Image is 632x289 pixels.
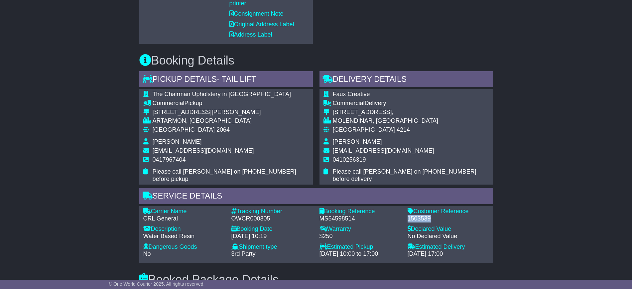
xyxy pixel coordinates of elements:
[319,250,401,258] div: [DATE] 10:00 to 17:00
[408,250,489,258] div: [DATE] 17:00
[229,21,294,28] a: Original Address Label
[139,71,313,89] div: Pickup Details
[408,225,489,233] div: Declared Value
[333,126,395,133] span: [GEOGRAPHIC_DATA]
[143,225,225,233] div: Description
[153,91,291,97] span: The Chairman Upholstery in [GEOGRAPHIC_DATA]
[143,208,225,215] div: Carrier Name
[153,138,202,145] span: [PERSON_NAME]
[333,109,489,116] div: [STREET_ADDRESS],
[408,243,489,251] div: Estimated Delivery
[319,233,401,240] div: $250
[333,168,476,182] span: Please call [PERSON_NAME] on [PHONE_NUMBER] before delivery
[231,243,313,251] div: Shipment type
[143,233,225,240] div: Water Based Resin
[153,109,309,116] div: [STREET_ADDRESS][PERSON_NAME]
[231,215,313,222] div: OWCR000305
[153,168,296,182] span: Please call [PERSON_NAME] on [PHONE_NUMBER] before pickup
[333,100,365,106] span: Commercial
[153,126,215,133] span: [GEOGRAPHIC_DATA]
[217,74,256,83] span: - Tail Lift
[153,147,254,154] span: [EMAIL_ADDRESS][DOMAIN_NAME]
[153,156,186,163] span: 0417967404
[229,10,284,17] a: Consignment Note
[397,126,410,133] span: 4214
[333,156,366,163] span: 0410256319
[319,243,401,251] div: Estimated Pickup
[216,126,230,133] span: 2064
[408,215,489,222] div: 1503539
[333,117,489,125] div: MOLENDINAR, [GEOGRAPHIC_DATA]
[143,250,151,257] span: No
[333,147,434,154] span: [EMAIL_ADDRESS][DOMAIN_NAME]
[319,225,401,233] div: Warranty
[139,188,493,206] div: Service Details
[153,117,309,125] div: ARTARMON, [GEOGRAPHIC_DATA]
[143,215,225,222] div: CRL General
[231,225,313,233] div: Booking Date
[153,100,309,107] div: Pickup
[109,281,205,287] span: © One World Courier 2025. All rights reserved.
[333,138,382,145] span: [PERSON_NAME]
[153,100,185,106] span: Commercial
[139,54,493,67] h3: Booking Details
[231,250,256,257] span: 3rd Party
[408,208,489,215] div: Customer Reference
[139,273,493,286] h3: Booked Package Details
[231,233,313,240] div: [DATE] 10:19
[229,31,272,38] a: Address Label
[231,208,313,215] div: Tracking Number
[319,71,493,89] div: Delivery Details
[333,91,370,97] span: Faux Creative
[333,100,489,107] div: Delivery
[143,243,225,251] div: Dangerous Goods
[408,233,489,240] div: No Declared Value
[319,208,401,215] div: Booking Reference
[319,215,401,222] div: MS54598514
